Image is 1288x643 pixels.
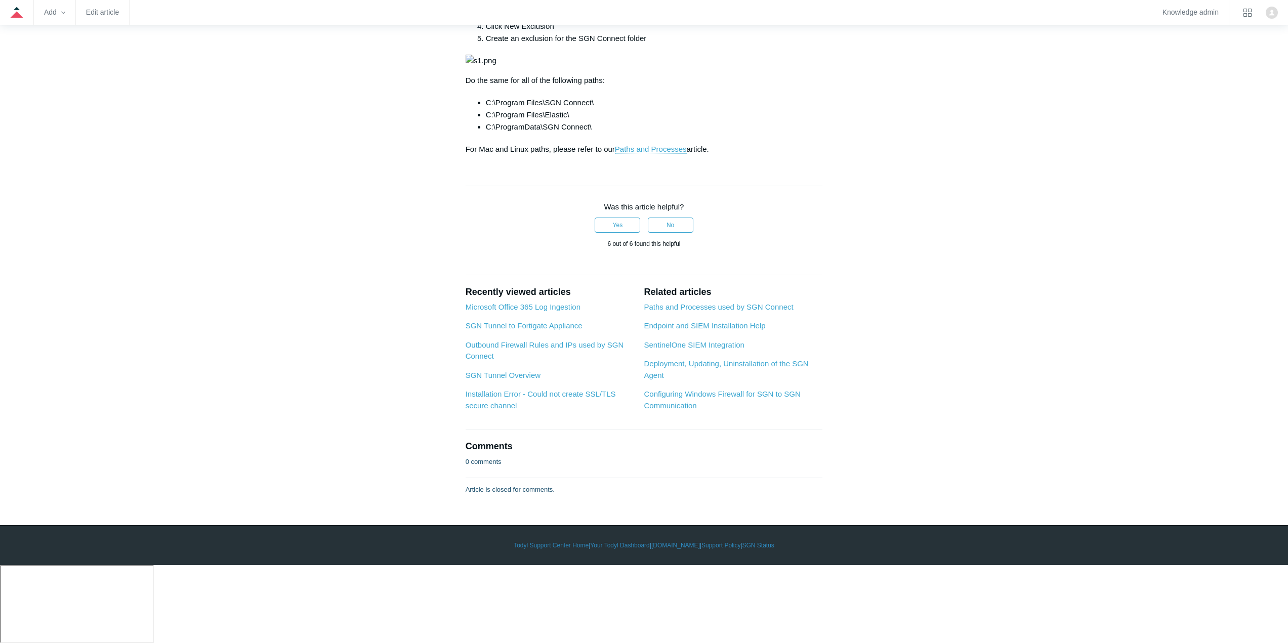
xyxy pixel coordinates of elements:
a: Todyl Support Center Home [514,541,589,550]
a: Edit article [86,10,119,15]
a: Installation Error - Could not create SSL/TLS secure channel [466,390,616,410]
a: Paths and Processes used by SGN Connect [644,303,793,311]
zd-hc-trigger: Click your profile icon to open the profile menu [1266,7,1278,19]
span: 6 out of 6 found this helpful [607,240,680,247]
p: For Mac and Linux paths, please refer to our article. [466,143,823,155]
h2: Comments [466,440,823,453]
a: Support Policy [701,541,740,550]
a: Your Todyl Dashboard [590,541,649,550]
span: Was this article helpful? [604,202,684,211]
a: SGN Tunnel Overview [466,371,541,379]
div: | | | | [351,541,938,550]
span: Click New Exclusion [486,22,554,30]
img: user avatar [1266,7,1278,19]
li: C:\Program Files\SGN Connect\ [486,97,823,109]
button: This article was not helpful [648,218,693,233]
a: Deployment, Updating, Uninstallation of the SGN Agent [644,359,808,379]
a: Configuring Windows Firewall for SGN to SGN Communication [644,390,800,410]
a: Endpoint and SIEM Installation Help [644,321,765,330]
img: s1.png [466,55,496,67]
p: 0 comments [466,457,502,467]
a: [DOMAIN_NAME] [651,541,700,550]
a: SGN Tunnel to Fortigate Appliance [466,321,583,330]
h2: Recently viewed articles [466,285,634,299]
p: Whitelisting SGN Connect on SentinelOne [466,74,823,87]
a: Microsoft Office 365 Log Ingestion [466,303,580,311]
p: Article is closed for comments. [466,485,555,495]
a: Outbound Firewall Rules and IPs used by SGN Connect [466,340,624,361]
li: C:\ProgramData\SGN Connect\ [486,121,823,133]
button: This article was helpful [595,218,640,233]
h2: Related articles [644,285,822,299]
a: Knowledge admin [1162,10,1219,15]
a: SGN Status [742,541,774,550]
span: Create an exclusion for the SGN Connect folder [486,34,647,42]
a: Paths and Processes [615,145,687,154]
a: SentinelOne SIEM Integration [644,340,744,349]
zd-hc-trigger: Add [44,10,65,15]
li: C:\Program Files\Elastic\ [486,109,823,121]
